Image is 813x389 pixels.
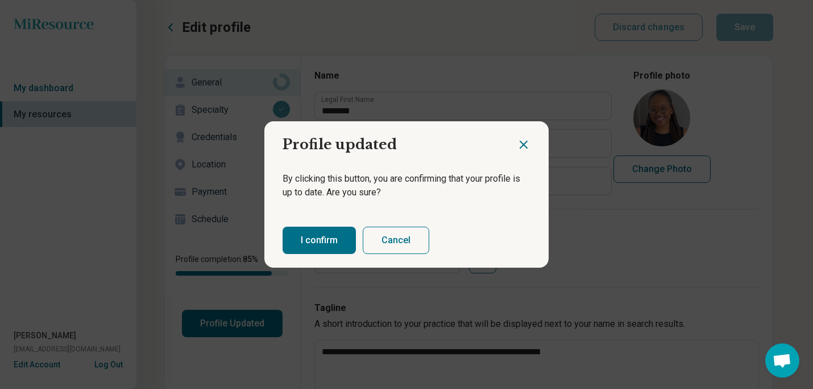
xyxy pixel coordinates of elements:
button: Close dialog [517,138,530,151]
h2: Profile updated [264,121,517,159]
button: Cancel [363,227,429,254]
button: I confirm [283,227,356,254]
p: By clicking this button, you are confirming that your profile is up to date. Are you sure? [283,172,530,199]
a: Open chat [765,343,799,378]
